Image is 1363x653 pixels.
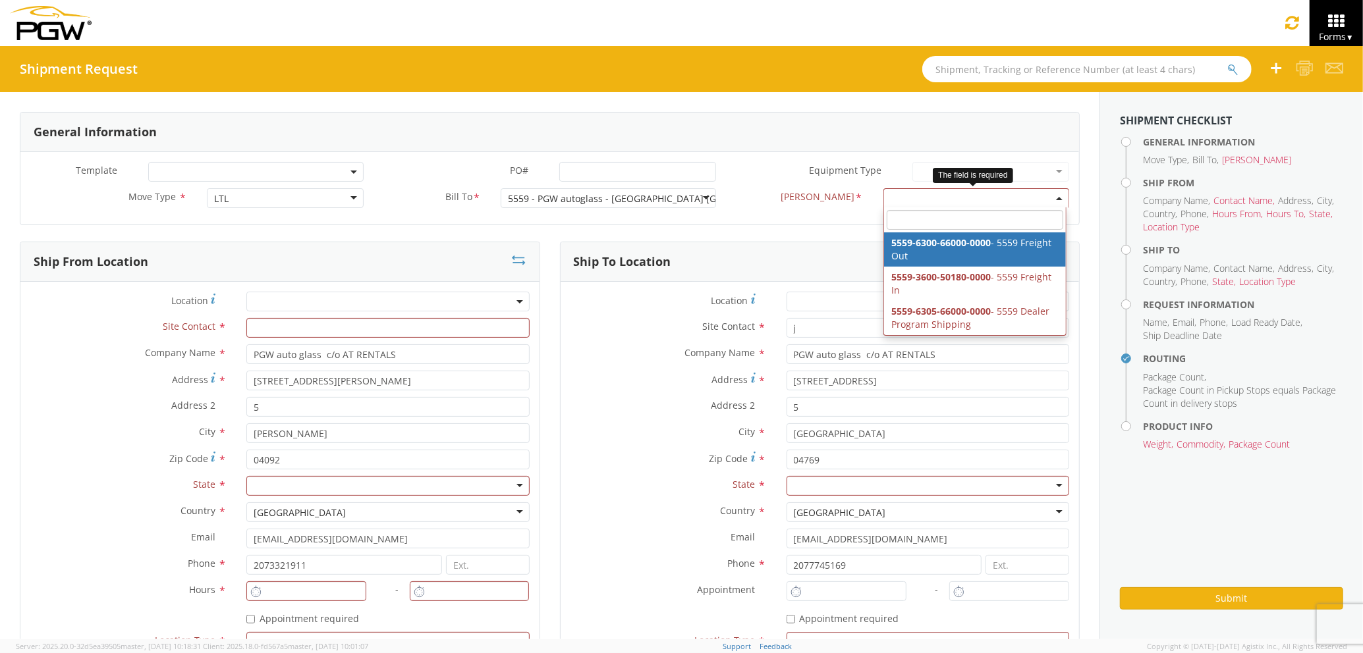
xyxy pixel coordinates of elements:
[1212,207,1261,220] span: Hours From
[1213,194,1273,207] span: Contact Name
[1317,194,1334,207] li: ,
[193,478,215,490] span: State
[510,164,528,176] span: PO#
[794,506,886,519] div: [GEOGRAPHIC_DATA]
[1319,30,1354,43] span: Forms
[1120,587,1343,610] button: Submit
[188,557,215,569] span: Phone
[395,583,399,596] span: -
[172,373,208,386] span: Address
[76,164,117,176] span: Template
[698,583,756,596] span: Appointment
[181,504,215,517] span: Country
[685,346,756,359] span: Company Name
[1181,275,1209,288] li: ,
[1278,262,1312,274] span: Address
[1177,438,1223,450] span: Commodity
[1317,194,1332,207] span: City
[1143,438,1173,451] li: ,
[1231,316,1300,328] span: Load Ready Date
[1192,153,1219,167] li: ,
[34,126,157,139] h3: General Information
[809,164,881,176] span: Equipment Type
[1143,353,1343,363] h4: Routing
[1143,421,1343,431] h4: Product Info
[712,373,748,386] span: Address
[169,452,208,465] span: Zip Code
[1200,316,1226,328] span: Phone
[709,452,748,465] span: Zip Code
[191,531,215,543] span: Email
[787,610,902,625] label: Appointment required
[1143,329,1222,342] span: Ship Deadline Date
[1143,275,1177,288] li: ,
[1147,641,1347,652] span: Copyright © [DATE]-[DATE] Agistix Inc., All Rights Reserved
[203,641,368,651] span: Client: 2025.18.0-fd567a5
[1120,113,1232,128] strong: Shipment Checklist
[1173,316,1196,329] li: ,
[1143,207,1175,220] span: Country
[254,506,346,519] div: [GEOGRAPHIC_DATA]
[1212,275,1234,288] span: State
[189,583,215,596] span: Hours
[1266,207,1306,221] li: ,
[892,271,1052,296] span: - 5559 Freight In
[1231,316,1302,329] li: ,
[1143,207,1177,221] li: ,
[1317,262,1332,274] span: City
[1143,245,1343,255] h4: Ship To
[1177,438,1225,451] li: ,
[145,346,215,359] span: Company Name
[1143,137,1343,147] h4: General Information
[739,425,756,438] span: City
[1143,194,1210,207] li: ,
[892,305,991,317] span: 5559-6305-66000-0000
[1222,153,1291,166] span: [PERSON_NAME]
[446,555,530,575] input: Ext.
[892,305,1050,330] span: - 5559 Dealer Program Shipping
[733,478,756,490] span: State
[16,641,201,651] span: Server: 2025.20.0-32d5ea39505
[1143,316,1169,329] li: ,
[922,56,1252,82] input: Shipment, Tracking or Reference Number (at least 4 chars)
[721,504,756,517] span: Country
[1317,262,1334,275] li: ,
[1143,194,1208,207] span: Company Name
[986,555,1069,575] input: Ext.
[445,190,472,205] span: Bill To
[1278,262,1314,275] li: ,
[1143,371,1206,384] li: ,
[1213,262,1275,275] li: ,
[695,634,756,646] span: Location Type
[760,641,793,651] a: Feedback
[1346,32,1354,43] span: ▼
[1229,438,1290,450] span: Package Count
[703,320,756,332] span: Site Contact
[1212,275,1236,288] li: ,
[711,399,756,411] span: Address 2
[1213,262,1273,274] span: Contact Name
[10,6,92,40] img: pgw-form-logo-1aaa8060b1cc70fad034.png
[1212,207,1263,221] li: ,
[1266,207,1304,220] span: Hours To
[574,255,671,269] h3: Ship To Location
[1143,371,1204,383] span: Package Count
[731,531,756,543] span: Email
[723,641,752,651] a: Support
[728,557,756,569] span: Phone
[1143,178,1343,188] h4: Ship From
[892,271,991,283] span: 5559-3600-50180-0000
[892,236,1052,262] span: - 5559 Freight Out
[171,294,208,307] span: Location
[781,190,855,205] span: Bill Code
[1143,384,1336,409] span: Package Count in Pickup Stops equals Package Count in delivery stops
[171,399,215,411] span: Address 2
[1181,207,1207,220] span: Phone
[1181,207,1209,221] li: ,
[933,168,1013,183] div: The field is required
[1143,153,1187,166] span: Move Type
[199,425,215,438] span: City
[1143,300,1343,309] h4: Request Information
[288,641,368,651] span: master, [DATE] 10:01:07
[155,634,215,646] span: Location Type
